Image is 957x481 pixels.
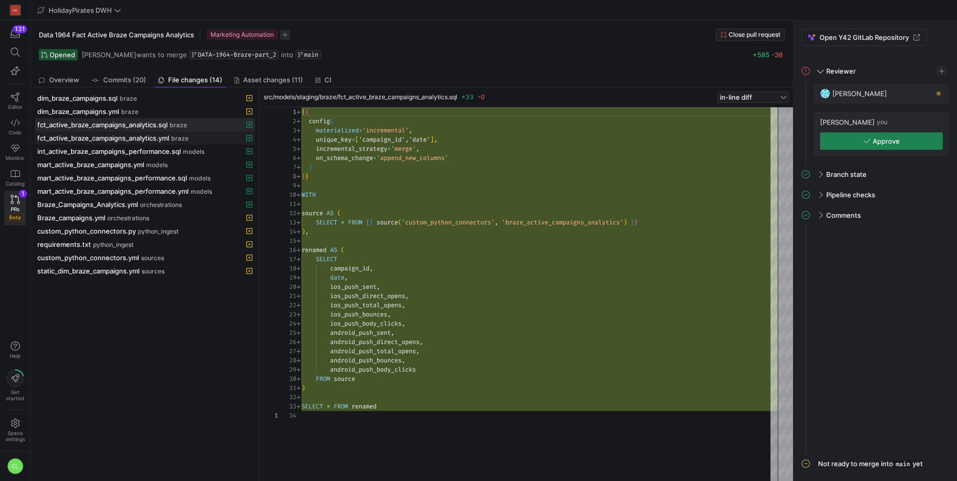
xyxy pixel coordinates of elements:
[189,175,211,182] span: models
[82,51,136,59] span: [PERSON_NAME]
[330,292,405,300] span: ios_push_direct_opens
[802,187,949,203] mat-expansion-panel-header: Pipeline checks
[802,207,949,223] mat-expansion-panel-header: Comments
[826,211,861,219] span: Comments
[278,282,296,291] div: 20
[278,273,296,282] div: 19
[37,107,119,116] span: dim_braze_campaigns.yml
[369,264,373,272] span: ,
[278,301,296,310] div: 22
[37,240,91,248] span: requirements.txt
[278,374,296,383] div: 30
[820,132,943,150] button: Approve
[7,458,24,474] div: CL
[461,93,474,101] span: +33
[362,126,409,134] span: 'incremental'
[326,209,334,217] span: AS
[37,254,139,262] span: custom_python_connectors.yml
[820,118,875,126] span: [PERSON_NAME]
[278,347,296,356] div: 27
[278,245,296,255] div: 16
[35,171,255,185] button: mart_active_braze_campaigns_performance.sqlmodels
[278,291,296,301] div: 21
[4,414,26,447] a: Spacesettings
[93,241,133,248] span: python_ingest
[316,154,373,162] span: on_schema_change
[49,6,112,14] span: HolidayPirates DWH
[305,227,309,236] span: ,
[37,174,187,182] span: mart_active_braze_campaigns_performance.sql
[35,224,255,238] button: custom_python_connectors.pypython_ingest
[11,206,19,212] span: PRs
[402,301,405,309] span: ,
[419,338,423,346] span: ,
[402,218,495,226] span: 'custom_python_connectors'
[171,135,189,142] span: braze
[359,126,362,134] span: =
[142,268,165,275] span: sources
[278,107,296,117] div: 1
[9,353,21,359] span: Help
[278,383,296,393] div: 31
[35,198,255,211] button: Braze_Campaigns_Analytics.ymlorchestrations
[6,180,25,187] span: Catalog
[305,108,309,116] span: {
[893,460,913,469] span: main
[189,50,279,59] a: DATA-1964-Braze-part_2
[330,283,377,291] span: ios_push_sent
[49,77,79,83] span: Overview
[377,283,380,291] span: ,
[278,181,296,190] div: 9
[330,329,391,337] span: android_push_sent
[243,77,303,83] span: Asset changes (11)
[802,83,949,166] div: Reviewer
[82,51,187,59] span: wants to merge
[278,153,296,163] div: 6
[334,375,355,383] span: source
[377,154,448,162] span: 'append_new_columns'
[37,214,105,222] span: Braze_campaigns.yml
[316,218,337,226] span: SELECT
[802,29,927,46] a: Open Y42 GitLab Repository
[772,51,783,59] span: -36
[37,267,139,275] span: static_dim_braze_campaigns.yml
[10,5,20,15] div: HG
[4,114,26,140] a: Code
[330,246,337,254] span: AS
[316,255,337,263] span: SELECT
[387,145,391,153] span: =
[37,147,181,155] span: int_active_braze_campaigns_performance.sql
[631,218,634,226] span: }
[4,88,26,114] a: Editor
[183,148,204,155] span: models
[13,25,27,33] div: 131
[4,337,26,363] button: Help
[330,264,369,272] span: campaign_id
[316,375,330,383] span: FROM
[8,104,22,110] span: Editor
[278,126,296,135] div: 3
[301,172,305,180] span: }
[877,119,888,126] span: you
[278,135,296,144] div: 4
[35,185,255,198] button: mart_active_braze_campaigns_performance.ymlmodels
[377,218,398,226] span: source
[278,227,296,236] div: 14
[39,31,194,39] span: Data 1964 Fact Active Braze Campaigns Analytics
[330,301,402,309] span: ios_push_total_opens
[4,140,26,165] a: Monitor
[37,94,118,102] span: dim_braze_campaigns.sql
[434,135,437,144] span: ,
[330,356,402,364] span: android_push_bounces
[37,200,138,209] span: Braze_Campaigns_Analytics.yml
[334,402,348,410] span: FROM
[278,328,296,337] div: 25
[802,455,949,473] mat-expansion-panel-header: Not ready to merge intomainyet
[369,218,373,226] span: {
[720,93,752,101] span: in-line diff
[820,88,830,99] img: https://secure.gravatar.com/avatar/ea2bac6ad187fb59ae442d719bef052fb0fd90f669a86a49c7aff90a3dd53b...
[278,310,296,319] div: 23
[330,347,416,355] span: android_push_total_opens
[140,201,182,209] span: orchestrations
[191,188,212,195] span: models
